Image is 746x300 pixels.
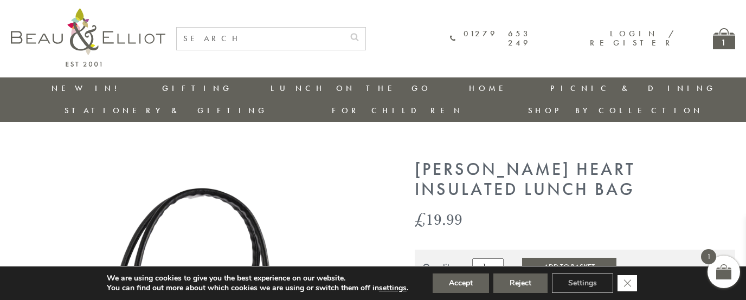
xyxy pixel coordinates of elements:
[550,83,716,94] a: Picnic & Dining
[65,105,268,116] a: Stationery & Gifting
[107,283,408,293] p: You can find out more about which cookies we are using or switch them off in .
[552,273,613,293] button: Settings
[107,273,408,283] p: We are using cookies to give you the best experience on our website.
[332,105,464,116] a: For Children
[450,29,531,48] a: 01279 653 249
[177,28,344,50] input: SEARCH
[522,258,616,276] button: Add to Basket
[713,28,735,49] a: 1
[271,83,431,94] a: Lunch On The Go
[493,273,548,293] button: Reject
[469,83,512,94] a: Home
[11,8,165,67] img: logo
[472,258,504,276] input: Product quantity
[528,105,703,116] a: Shop by collection
[52,83,124,94] a: New in!
[379,283,407,293] button: settings
[415,160,735,200] h1: [PERSON_NAME] Heart Insulated Lunch Bag
[415,208,462,230] bdi: 19.99
[423,262,454,272] div: Quantity
[433,273,489,293] button: Accept
[162,83,233,94] a: Gifting
[415,208,426,230] span: £
[701,249,716,264] span: 1
[590,28,675,48] a: Login / Register
[618,275,637,291] button: Close GDPR Cookie Banner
